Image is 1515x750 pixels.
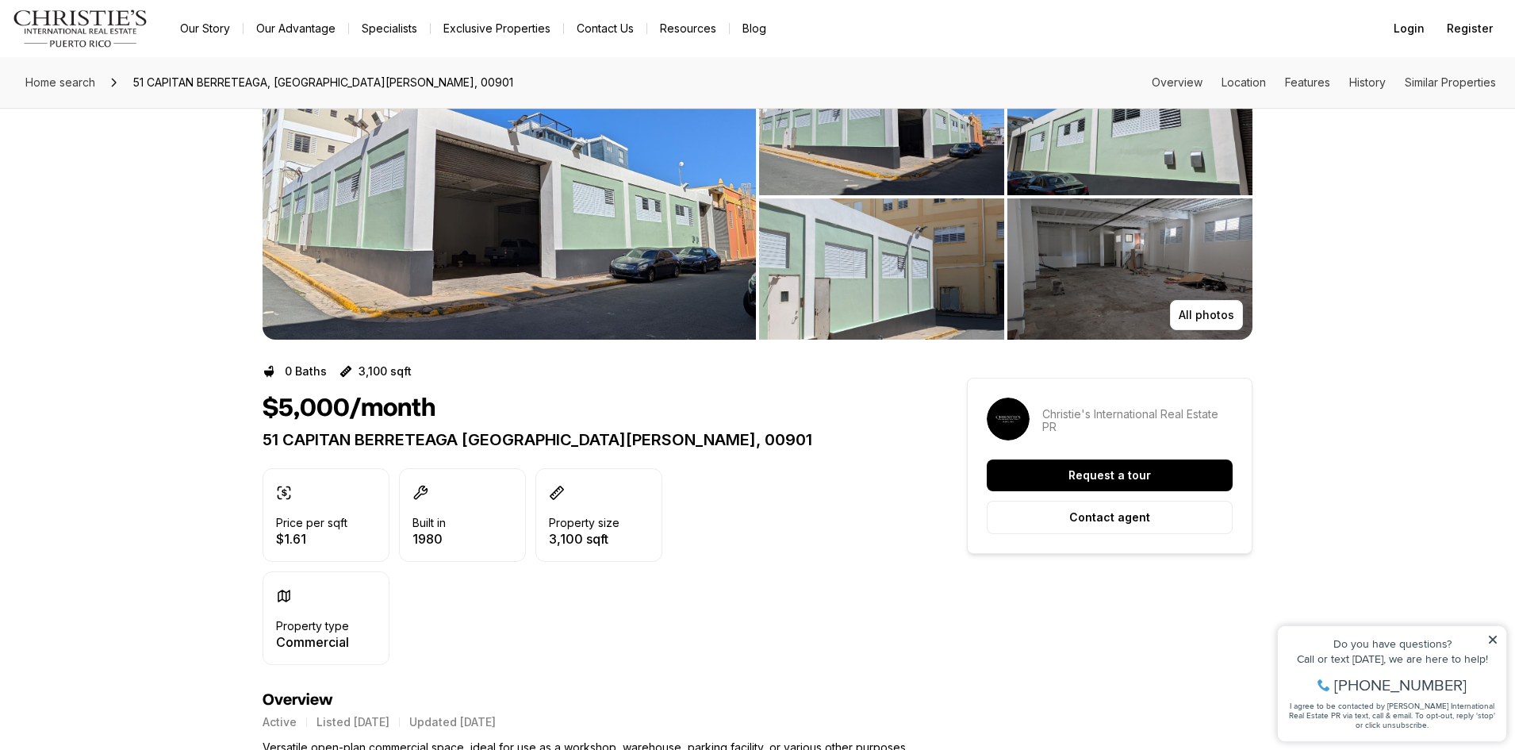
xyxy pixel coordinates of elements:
[987,460,1233,491] button: Request a tour
[1007,198,1252,340] button: View image gallery
[549,533,619,545] p: 3,100 sqft
[127,70,520,95] span: 51 CAPITAN BERRETEAGA, [GEOGRAPHIC_DATA][PERSON_NAME], 00901
[19,70,102,95] a: Home search
[276,636,349,648] p: Commercial
[1007,54,1252,195] button: View image gallery
[263,690,910,710] h4: Overview
[431,17,563,40] a: Exclusive Properties
[1349,75,1386,89] a: Skip to: History
[1068,469,1151,482] p: Request a tour
[647,17,729,40] a: Resources
[412,533,446,545] p: 1980
[65,75,198,90] span: [PHONE_NUMBER]
[276,517,347,529] p: Price per sqft
[263,716,297,729] p: Active
[276,620,349,633] p: Property type
[759,198,1004,340] button: View image gallery
[1170,300,1243,330] button: All photos
[263,54,1252,340] div: Listing Photos
[759,54,1004,195] button: View image gallery
[1447,22,1493,35] span: Register
[1069,511,1150,524] p: Contact agent
[276,533,347,545] p: $1.61
[263,54,756,340] li: 1 of 3
[564,17,646,40] button: Contact Us
[17,36,229,47] div: Do you have questions?
[20,98,226,128] span: I agree to be contacted by [PERSON_NAME] International Real Estate PR via text, call & email. To ...
[730,17,779,40] a: Blog
[263,430,910,449] p: 51 CAPITAN BERRETEAGA [GEOGRAPHIC_DATA][PERSON_NAME], 00901
[359,365,412,378] p: 3,100 sqft
[1152,76,1496,89] nav: Page section menu
[409,716,496,729] p: Updated [DATE]
[1222,75,1266,89] a: Skip to: Location
[316,716,389,729] p: Listed [DATE]
[549,517,619,529] p: Property size
[349,17,430,40] a: Specialists
[1384,13,1434,44] button: Login
[285,365,327,378] p: 0 Baths
[1042,408,1233,433] p: Christie's International Real Estate PR
[1405,75,1496,89] a: Skip to: Similar Properties
[263,54,756,340] button: View image gallery
[412,517,446,529] p: Built in
[1285,75,1330,89] a: Skip to: Features
[759,54,1252,340] li: 2 of 3
[263,394,435,424] h1: $5,000/month
[1394,22,1425,35] span: Login
[244,17,348,40] a: Our Advantage
[13,10,148,48] img: logo
[17,51,229,62] div: Call or text [DATE], we are here to help!
[1152,75,1202,89] a: Skip to: Overview
[167,17,243,40] a: Our Story
[1179,309,1234,321] p: All photos
[987,501,1233,534] button: Contact agent
[1437,13,1502,44] button: Register
[25,75,95,89] span: Home search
